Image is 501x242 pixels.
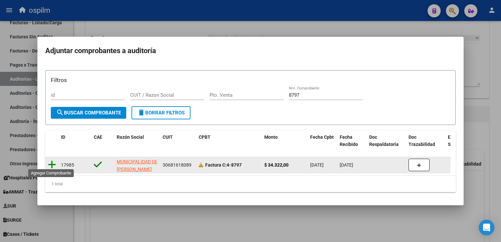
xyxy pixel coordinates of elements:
datatable-header-cell: CPBT [196,130,262,152]
button: Buscar Comprobante [51,107,126,119]
span: Factura C: [205,162,227,168]
span: [DATE] [310,162,324,168]
datatable-header-cell: Expediente SUR Asociado [445,130,481,152]
datatable-header-cell: ID [58,130,91,152]
h3: Filtros [51,76,450,84]
span: [DATE] [340,162,353,168]
h2: Adjuntar comprobantes a auditoría [45,45,456,57]
span: 17985 [61,162,74,168]
datatable-header-cell: Razón Social [114,130,160,152]
strong: $ 34.322,00 [264,162,289,168]
datatable-header-cell: Doc Trazabilidad [406,130,445,152]
mat-icon: search [56,109,64,116]
span: CUIT [163,134,173,140]
datatable-header-cell: CUIT [160,130,196,152]
button: Borrar Filtros [131,106,190,119]
span: CAE [94,134,102,140]
datatable-header-cell: Doc Respaldatoria [367,130,406,152]
datatable-header-cell: Monto [262,130,308,152]
span: Fecha Cpbt [310,134,334,140]
datatable-header-cell: CAE [91,130,114,152]
span: 30681618089 [163,162,191,168]
span: Monto [264,134,278,140]
span: Doc Trazabilidad [409,134,435,147]
span: Buscar Comprobante [56,110,121,116]
datatable-header-cell: Fecha Recibido [337,130,367,152]
div: 1 total [45,176,456,192]
span: CPBT [199,134,210,140]
span: Razón Social [117,134,144,140]
span: ID [61,134,65,140]
datatable-header-cell: Fecha Cpbt [308,130,337,152]
span: Borrar Filtros [137,110,185,116]
span: Doc Respaldatoria [369,134,399,147]
span: Expediente SUR Asociado [448,134,477,147]
span: Fecha Recibido [340,134,358,147]
strong: 4-8797 [205,162,242,168]
span: MUNICIPALIDAD DE [PERSON_NAME] [117,159,157,172]
div: Open Intercom Messenger [479,220,494,235]
mat-icon: delete [137,109,145,116]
